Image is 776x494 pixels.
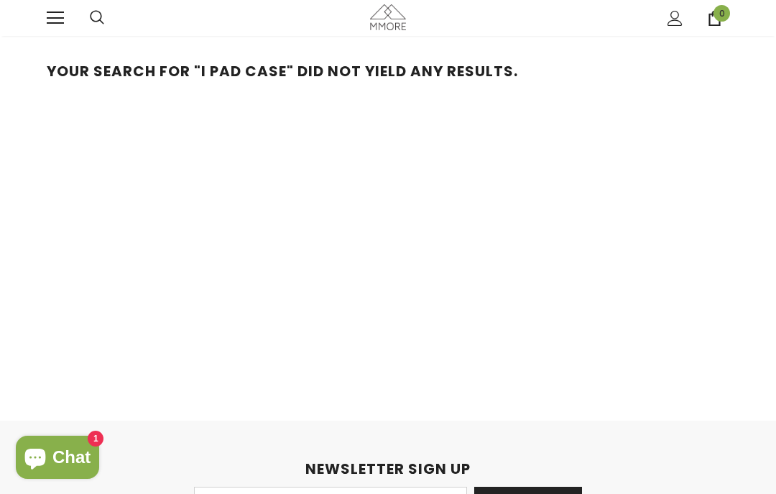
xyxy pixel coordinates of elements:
span: Your search for [47,61,190,81]
inbox-online-store-chat: Shopify online store chat [11,436,103,482]
strong: "I Pad case" [194,61,294,81]
a: 0 [707,11,722,26]
span: did not yield any results. [297,61,518,81]
span: NEWSLETTER SIGN UP [305,459,471,479]
img: MMORE Cases [370,4,406,29]
span: 0 [713,5,730,22]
